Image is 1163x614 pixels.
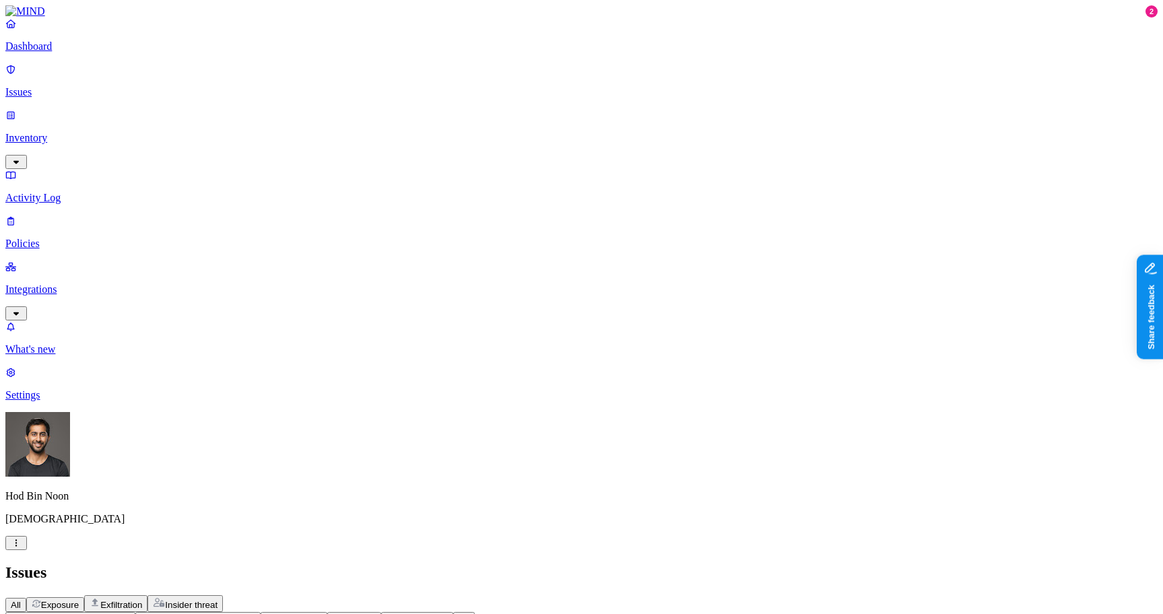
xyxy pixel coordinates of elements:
p: Dashboard [5,40,1158,53]
p: What's new [5,343,1158,355]
p: Hod Bin Noon [5,490,1158,502]
p: Integrations [5,283,1158,296]
span: Insider threat [165,600,218,610]
span: Exfiltration [100,600,142,610]
p: [DEMOGRAPHIC_DATA] [5,513,1158,525]
img: MIND [5,5,45,18]
h2: Issues [5,564,1158,582]
img: Hod Bin Noon [5,412,70,477]
p: Settings [5,389,1158,401]
p: Policies [5,238,1158,250]
p: Issues [5,86,1158,98]
p: Inventory [5,132,1158,144]
span: Exposure [41,600,79,610]
p: Activity Log [5,192,1158,204]
span: All [11,600,21,610]
div: 2 [1145,5,1158,18]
